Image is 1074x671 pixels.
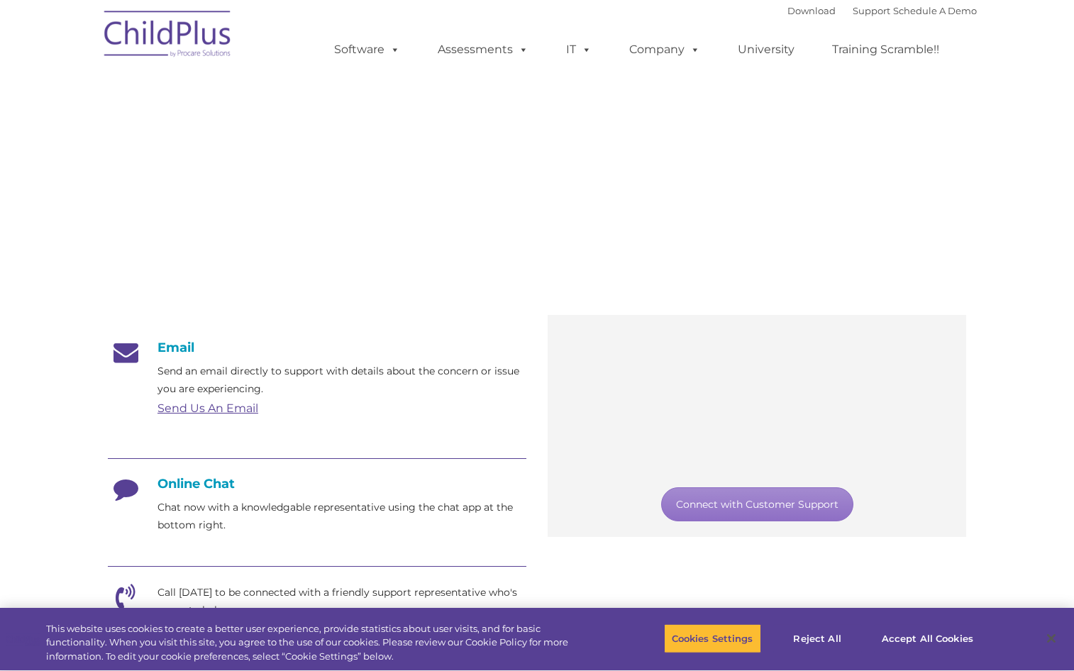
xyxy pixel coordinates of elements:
h4: Email [108,340,526,355]
a: Send Us An Email [157,401,258,415]
p: Send an email directly to support with details about the concern or issue you are experiencing. [157,362,526,398]
button: Reject All [773,623,862,653]
a: IT [552,35,606,64]
a: Assessments [423,35,543,64]
a: Connect with Customer Support [661,487,853,521]
img: ChildPlus by Procare Solutions [97,1,239,72]
button: Close [1036,623,1067,654]
p: Chat now with a knowledgable representative using the chat app at the bottom right. [157,499,526,534]
font: | [787,5,977,16]
h4: Online Chat [108,476,526,492]
a: Schedule A Demo [893,5,977,16]
button: Accept All Cookies [874,623,981,653]
button: Cookies Settings [664,623,761,653]
a: Download [787,5,836,16]
div: This website uses cookies to create a better user experience, provide statistics about user visit... [46,622,591,664]
p: Call [DATE] to be connected with a friendly support representative who's eager to help. [157,584,526,619]
a: Software [320,35,414,64]
a: University [724,35,809,64]
a: Company [615,35,714,64]
a: Support [853,5,890,16]
a: Training Scramble!! [818,35,953,64]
